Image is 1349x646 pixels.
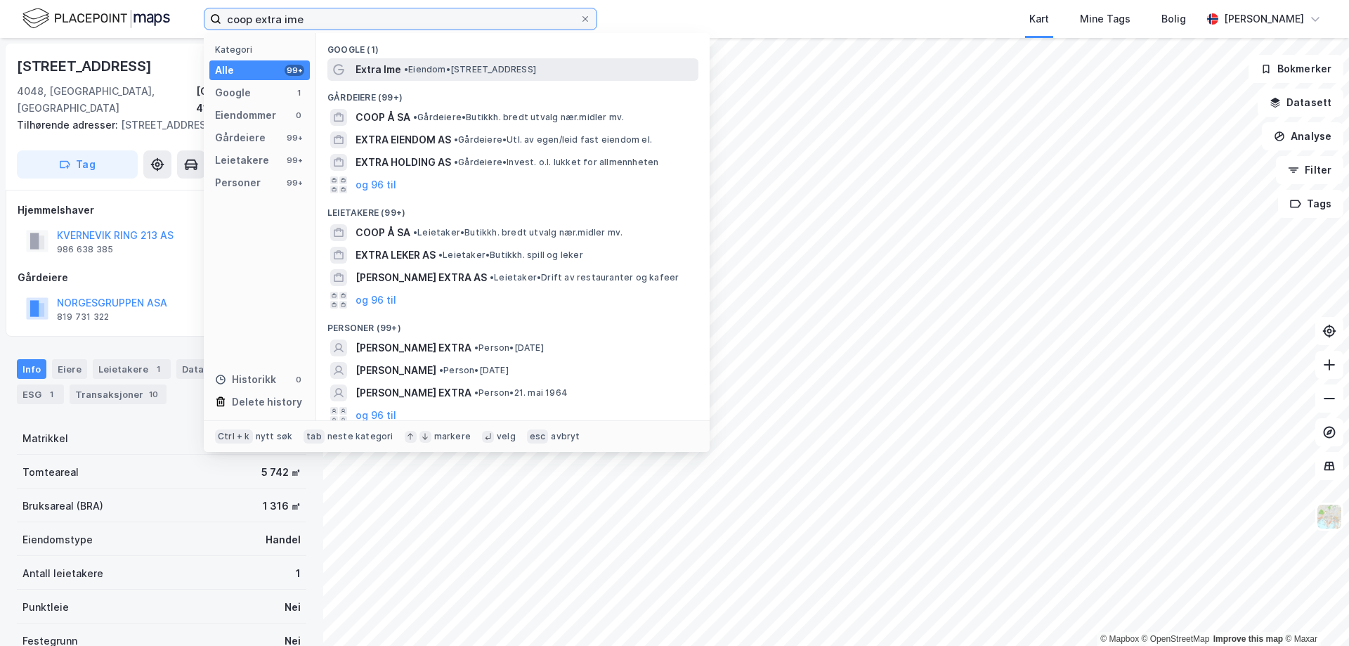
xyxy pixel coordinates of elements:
[474,387,478,398] span: •
[266,531,301,548] div: Handel
[17,150,138,179] button: Tag
[356,154,451,171] span: EXTRA HOLDING AS
[497,431,516,442] div: velg
[293,87,304,98] div: 1
[490,272,679,283] span: Leietaker • Drift av restauranter og kafeer
[551,431,580,442] div: avbryt
[296,565,301,582] div: 1
[293,374,304,385] div: 0
[215,62,234,79] div: Alle
[304,429,325,444] div: tab
[1029,11,1049,27] div: Kart
[215,152,269,169] div: Leietakere
[1213,634,1283,644] a: Improve this map
[215,129,266,146] div: Gårdeiere
[527,429,549,444] div: esc
[356,247,436,264] span: EXTRA LEKER AS
[52,359,87,379] div: Eiere
[22,498,103,515] div: Bruksareal (BRA)
[18,269,306,286] div: Gårdeiere
[490,272,494,283] span: •
[1279,579,1349,646] div: Kontrollprogram for chat
[404,64,408,75] span: •
[474,387,568,399] span: Person • 21. mai 1964
[151,362,165,376] div: 1
[327,431,393,442] div: neste kategori
[22,531,93,548] div: Eiendomstype
[215,429,253,444] div: Ctrl + k
[356,362,436,379] span: [PERSON_NAME]
[1279,579,1349,646] iframe: Chat Widget
[1142,634,1210,644] a: OpenStreetMap
[22,599,69,616] div: Punktleie
[57,311,109,323] div: 819 731 322
[17,119,121,131] span: Tilhørende adresser:
[17,55,155,77] div: [STREET_ADDRESS]
[438,250,583,261] span: Leietaker • Butikkh. spill og leker
[221,8,580,30] input: Søk på adresse, matrikkel, gårdeiere, leietakere eller personer
[22,565,103,582] div: Antall leietakere
[1224,11,1304,27] div: [PERSON_NAME]
[285,599,301,616] div: Nei
[454,157,658,168] span: Gårdeiere • Invest. o.l. lukket for allmennheten
[356,340,471,356] span: [PERSON_NAME] EXTRA
[215,84,251,101] div: Google
[413,227,623,238] span: Leietaker • Butikkh. bredt utvalg nær.midler mv.
[356,269,487,286] span: [PERSON_NAME] EXTRA AS
[57,244,113,255] div: 986 638 385
[438,250,443,260] span: •
[439,365,509,376] span: Person • [DATE]
[1278,190,1343,218] button: Tags
[356,176,396,193] button: og 96 til
[285,65,304,76] div: 99+
[22,6,170,31] img: logo.f888ab2527a4732fd821a326f86c7f29.svg
[44,387,58,401] div: 1
[356,292,396,309] button: og 96 til
[1161,11,1186,27] div: Bolig
[263,498,301,515] div: 1 316 ㎡
[17,385,64,404] div: ESG
[285,132,304,143] div: 99+
[474,342,544,354] span: Person • [DATE]
[22,464,79,481] div: Tomteareal
[18,202,306,219] div: Hjemmelshaver
[261,464,301,481] div: 5 742 ㎡
[1249,55,1343,83] button: Bokmerker
[215,107,276,124] div: Eiendommer
[413,112,624,123] span: Gårdeiere • Butikkh. bredt utvalg nær.midler mv.
[413,227,417,238] span: •
[232,394,302,411] div: Delete history
[93,359,171,379] div: Leietakere
[454,134,652,146] span: Gårdeiere • Utl. av egen/leid fast eiendom el.
[356,224,410,241] span: COOP Å SA
[17,117,295,134] div: [STREET_ADDRESS]
[356,385,471,401] span: [PERSON_NAME] EXTRA
[454,134,458,145] span: •
[454,157,458,167] span: •
[316,311,710,337] div: Personer (99+)
[256,431,293,442] div: nytt søk
[1276,156,1343,184] button: Filter
[1316,503,1343,530] img: Z
[285,155,304,166] div: 99+
[316,33,710,58] div: Google (1)
[176,359,246,379] div: Datasett
[1080,11,1130,27] div: Mine Tags
[316,81,710,106] div: Gårdeiere (99+)
[285,177,304,188] div: 99+
[17,359,46,379] div: Info
[1100,634,1139,644] a: Mapbox
[146,387,161,401] div: 10
[413,112,417,122] span: •
[356,61,401,78] span: Extra Ime
[215,44,310,55] div: Kategori
[474,342,478,353] span: •
[356,109,410,126] span: COOP Å SA
[356,131,451,148] span: EXTRA EIENDOM AS
[196,83,306,117] div: [GEOGRAPHIC_DATA], 41/1280
[434,431,471,442] div: markere
[404,64,536,75] span: Eiendom • [STREET_ADDRESS]
[293,110,304,121] div: 0
[356,407,396,424] button: og 96 til
[215,371,276,388] div: Historikk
